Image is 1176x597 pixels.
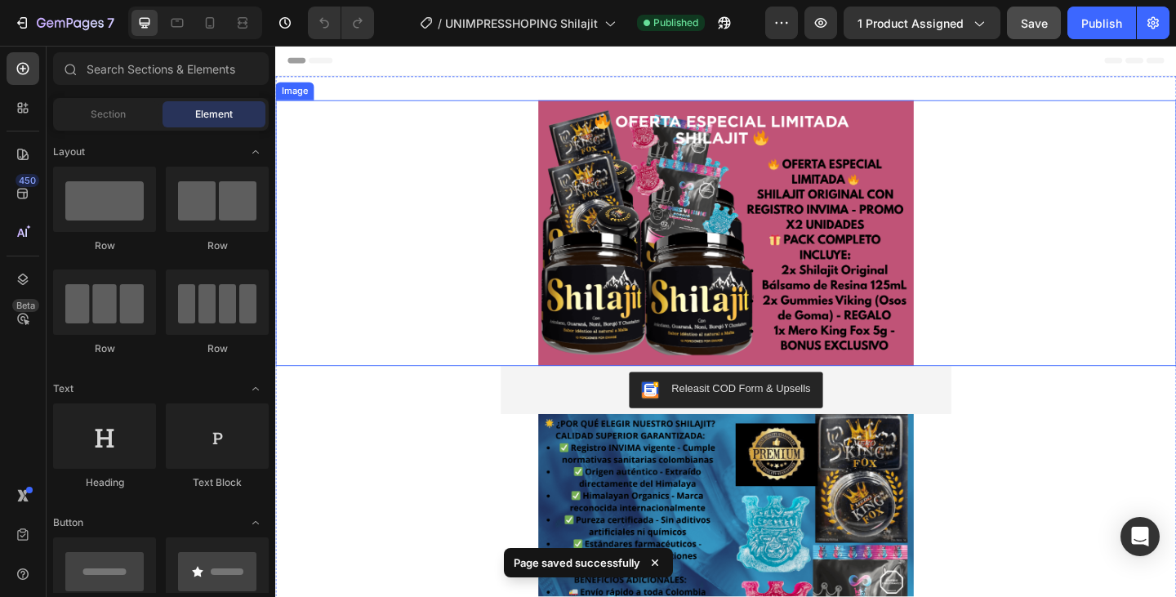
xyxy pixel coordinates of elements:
div: Text Block [166,475,269,490]
div: Undo/Redo [308,7,374,39]
span: Button [53,515,83,530]
span: Toggle open [243,139,269,165]
input: Search Sections & Elements [53,52,269,85]
span: Published [653,16,698,30]
button: Save [1007,7,1061,39]
span: Layout [53,145,85,159]
span: UNIMPRESSHOPING Shilajit [445,15,598,32]
button: 1 product assigned [844,7,1000,39]
div: Releasit COD Form & Upsells [430,365,581,382]
div: Row [53,341,156,356]
span: Toggle open [243,376,269,402]
button: 7 [7,7,122,39]
div: Row [166,341,269,356]
img: CKKYs5695_ICEAE=.webp [398,365,417,385]
span: Save [1021,16,1048,30]
span: / [438,15,442,32]
button: Publish [1067,7,1136,39]
div: Publish [1081,15,1122,32]
span: Section [91,107,126,122]
span: Text [53,381,73,396]
iframe: Design area [275,46,1176,597]
div: Image [3,42,38,57]
div: 450 [16,174,39,187]
div: Beta [12,299,39,312]
div: Open Intercom Messenger [1120,517,1160,556]
span: 1 product assigned [857,15,964,32]
span: Toggle open [243,510,269,536]
div: Row [53,238,156,253]
button: Releasit COD Form & Upsells [385,355,595,394]
span: Element [195,107,233,122]
p: Page saved successfully [514,555,640,571]
img: gempages_585761450228712283-5fce45fe-881d-4a99-b25b-a186926f888b.png [286,60,694,349]
p: 7 [107,13,114,33]
div: Heading [53,475,156,490]
div: Row [166,238,269,253]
